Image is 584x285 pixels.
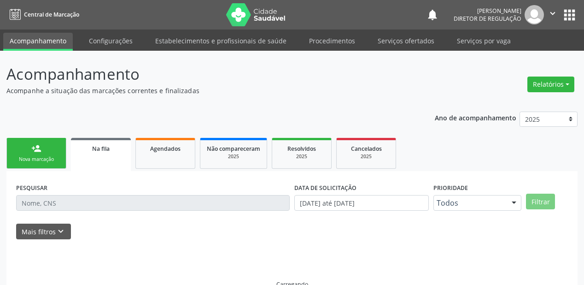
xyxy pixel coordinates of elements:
a: Estabelecimentos e profissionais de saúde [149,33,293,49]
p: Ano de acompanhamento [435,112,516,123]
label: PESQUISAR [16,181,47,195]
a: Serviços por vaga [450,33,517,49]
span: Todos [437,198,502,208]
a: Central de Marcação [6,7,79,22]
div: person_add [31,143,41,154]
div: 2025 [279,153,325,160]
label: DATA DE SOLICITAÇÃO [294,181,356,195]
button: notifications [426,8,439,21]
img: img [525,5,544,24]
label: Prioridade [433,181,468,195]
i: keyboard_arrow_down [56,226,66,237]
button: Mais filtroskeyboard_arrow_down [16,224,71,240]
span: Agendados [150,145,181,153]
div: 2025 [343,153,389,160]
input: Nome, CNS [16,195,290,211]
button:  [544,5,561,24]
input: Selecione um intervalo [294,195,429,211]
span: Na fila [92,145,110,153]
a: Procedimentos [303,33,362,49]
a: Acompanhamento [3,33,73,51]
span: Central de Marcação [24,11,79,18]
button: Filtrar [526,194,555,209]
a: Configurações [82,33,139,49]
p: Acompanhe a situação das marcações correntes e finalizadas [6,86,406,95]
span: Não compareceram [207,145,260,153]
a: Serviços ofertados [371,33,441,49]
div: Nova marcação [13,156,59,163]
button: Relatórios [527,77,574,92]
span: Resolvidos [287,145,316,153]
div: [PERSON_NAME] [454,7,521,15]
div: 2025 [207,153,260,160]
span: Cancelados [351,145,382,153]
p: Acompanhamento [6,63,406,86]
i:  [548,8,558,18]
span: Diretor de regulação [454,15,521,23]
button: apps [561,7,578,23]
